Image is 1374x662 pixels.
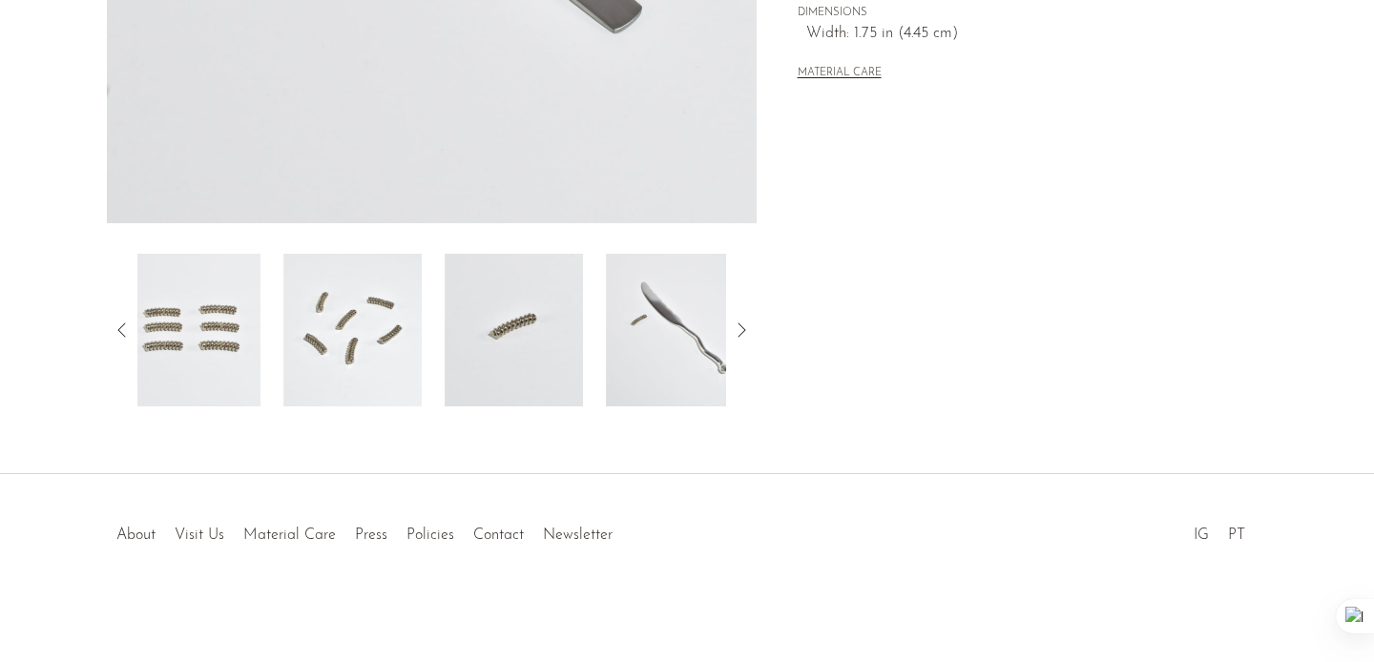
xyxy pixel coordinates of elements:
ul: Quick links [107,512,622,548]
ul: Social Medias [1184,512,1255,548]
a: PT [1228,528,1245,543]
a: Material Care [243,528,336,543]
a: Contact [473,528,524,543]
img: Spiral Cutlery Rest Set [445,254,583,406]
span: Width: 1.75 in (4.45 cm) [806,22,1227,47]
a: IG [1194,528,1209,543]
img: Spiral Cutlery Rest Set [283,254,422,406]
a: About [116,528,156,543]
a: Policies [406,528,454,543]
a: Press [355,528,387,543]
a: Visit Us [175,528,224,543]
img: Spiral Cutlery Rest Set [606,254,744,406]
button: MATERIAL CARE [798,67,882,81]
img: Spiral Cutlery Rest Set [122,254,260,406]
span: DIMENSIONS [798,5,1227,22]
